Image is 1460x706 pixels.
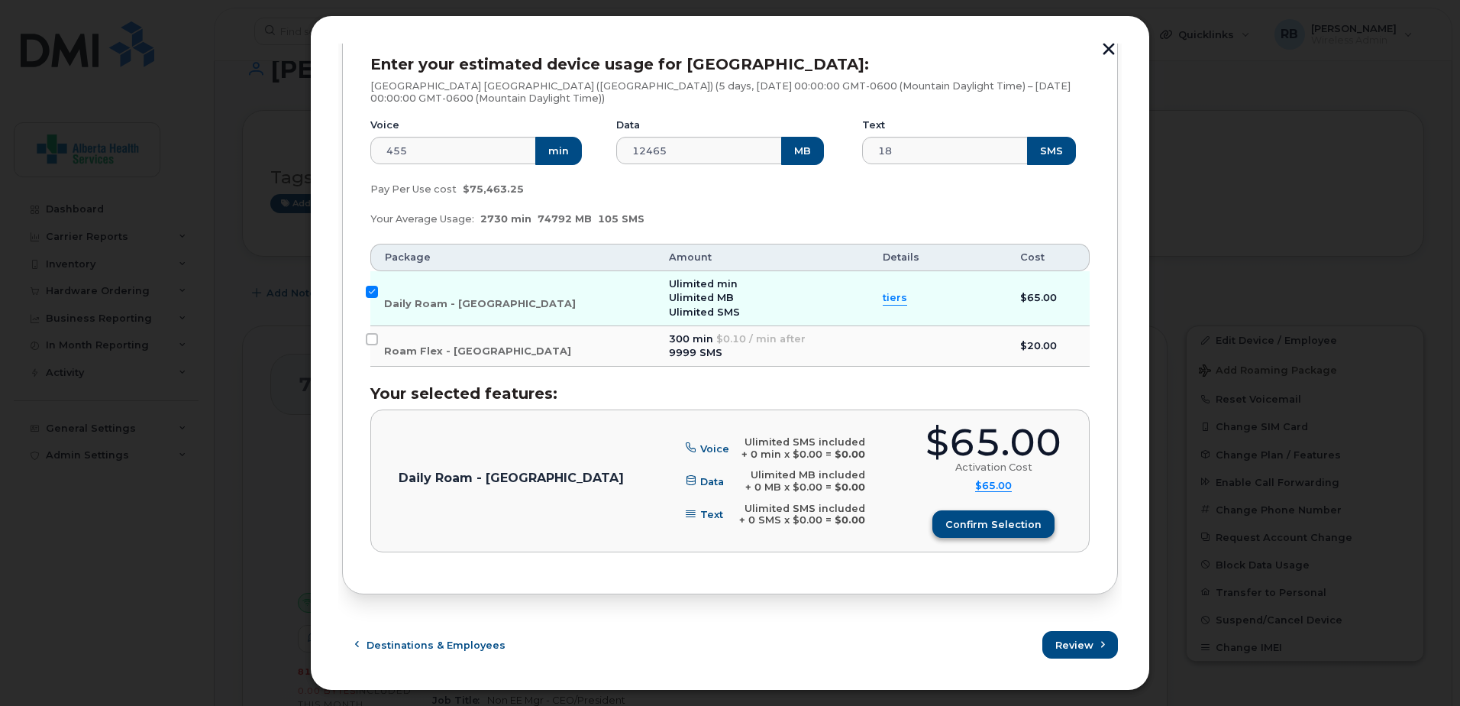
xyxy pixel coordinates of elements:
[1027,137,1076,164] button: SMS
[862,119,885,131] label: Text
[835,514,865,526] b: $0.00
[538,213,592,225] span: 74792 MB
[835,449,865,460] b: $0.00
[700,442,729,454] span: Voice
[370,183,457,195] span: Pay Per Use cost
[1042,631,1118,659] button: Review
[370,80,1090,104] p: [GEOGRAPHIC_DATA] [GEOGRAPHIC_DATA] ([GEOGRAPHIC_DATA]) (5 days, [DATE] 00:00:00 GMT-0600 (Mounta...
[384,345,571,357] span: Roam Flex - [GEOGRAPHIC_DATA]
[716,333,806,345] span: $0.10 / min after
[883,291,907,306] summary: tiers
[370,385,1090,402] h3: Your selected features:
[1006,326,1090,368] td: $20.00
[616,119,640,131] label: Data
[932,510,1055,538] button: Confirm selection
[384,298,576,309] span: Daily Roam - [GEOGRAPHIC_DATA]
[781,137,824,164] button: MB
[367,638,506,653] span: Destinations & Employees
[669,278,738,290] span: Ulimited min
[598,213,644,225] span: 105 SMS
[366,333,378,345] input: Roam Flex - [GEOGRAPHIC_DATA]
[370,56,1090,73] h3: Enter your estimated device usage for [GEOGRAPHIC_DATA]:
[655,244,869,271] th: Amount
[975,480,1012,493] summary: $65.00
[463,183,524,195] span: $75,463.25
[669,306,740,318] span: Ulimited SMS
[669,347,722,358] span: 9999 SMS
[793,514,832,526] span: $0.00 =
[342,631,518,659] button: Destinations & Employees
[700,475,724,487] span: Data
[745,469,865,481] div: Ulimited MB included
[480,213,531,225] span: 2730 min
[739,503,865,515] div: Ulimited SMS included
[370,213,474,225] span: Your Average Usage:
[793,481,832,493] span: $0.00 =
[745,481,790,493] span: + 0 MB x
[945,517,1042,532] span: Confirm selection
[739,514,790,526] span: + 0 SMS x
[535,137,582,164] button: min
[669,333,713,345] span: 300 min
[700,509,723,520] span: Text
[370,244,655,271] th: Package
[366,286,378,298] input: Daily Roam - [GEOGRAPHIC_DATA]
[955,461,1032,474] div: Activation Cost
[925,424,1061,461] div: $65.00
[669,292,734,303] span: Ulimited MB
[741,436,865,449] div: Ulimited SMS included
[835,481,865,493] b: $0.00
[1006,244,1090,271] th: Cost
[793,449,832,460] span: $0.00 =
[370,119,399,131] label: Voice
[1055,638,1093,653] span: Review
[741,449,790,460] span: + 0 min x
[869,244,1006,271] th: Details
[399,472,624,484] p: Daily Roam - [GEOGRAPHIC_DATA]
[1006,271,1090,326] td: $65.00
